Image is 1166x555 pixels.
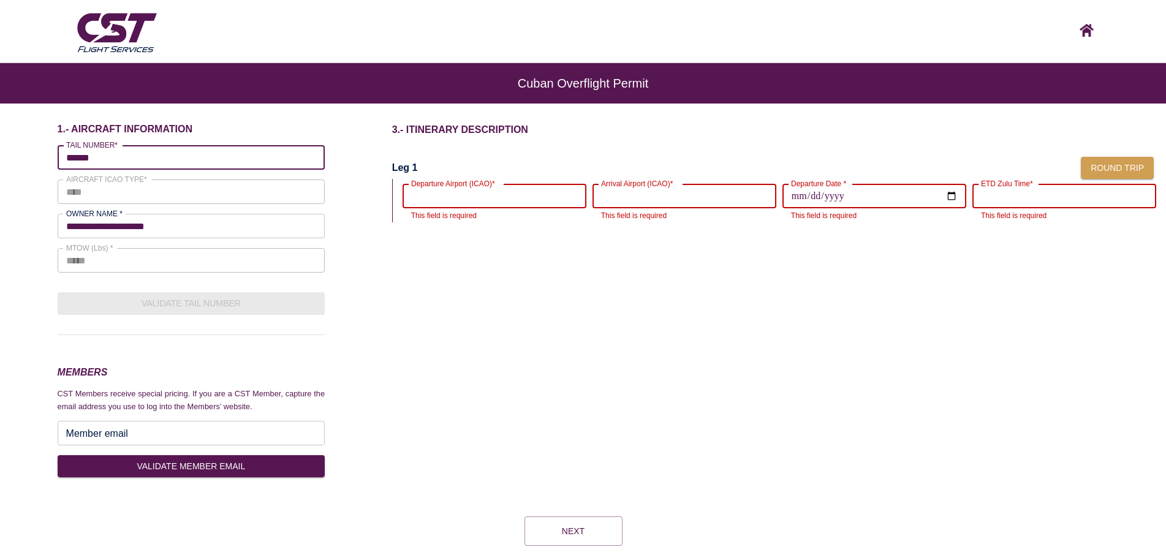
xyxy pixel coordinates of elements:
[58,455,325,478] button: VALIDATE MEMBER EMAIL
[601,178,673,189] label: Arrival Airport (ICAO)*
[66,208,123,219] label: OWNER NAME *
[49,83,1117,84] h6: Cuban Overflight Permit
[66,243,113,253] label: MTOW (Lbs) *
[58,364,325,380] h3: MEMBERS
[524,516,623,546] button: Next
[411,178,495,189] label: Departure Airport (ICAO)*
[66,140,118,150] label: TAIL NUMBER*
[1081,157,1154,179] button: Round trip
[411,210,578,222] p: This field is required
[392,161,418,175] h2: Leg 1
[981,210,1148,222] p: This field is required
[791,210,958,222] p: This field is required
[601,210,768,222] p: This field is required
[58,388,325,413] p: CST Members receive special pricing. If you are a CST Member, capture the email address you use t...
[58,123,325,135] h6: 1.- AIRCRAFT INFORMATION
[66,174,147,184] label: AIRCRAFT ICAO TYPE*
[791,178,846,189] label: Departure Date *
[392,123,1166,137] h1: 3.- ITINERARY DESCRIPTION
[74,8,159,56] img: CST Flight Services logo
[1080,24,1094,37] img: CST logo, click here to go home screen
[981,178,1033,189] label: ETD Zulu Time*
